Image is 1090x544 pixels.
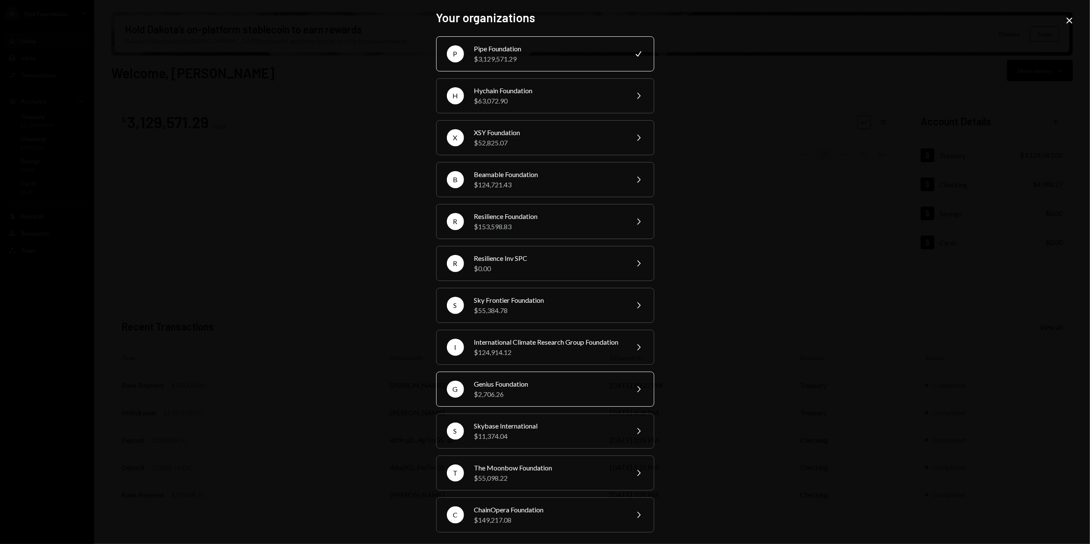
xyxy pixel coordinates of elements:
[447,506,464,523] div: C
[474,305,623,316] div: $55,384.78
[447,129,464,146] div: X
[447,464,464,482] div: T
[474,337,623,347] div: International Climate Research Group Foundation
[474,263,623,274] div: $0.00
[436,120,654,155] button: XXSY Foundation$52,825.07
[474,138,623,148] div: $52,825.07
[474,463,623,473] div: The Moonbow Foundation
[447,297,464,314] div: S
[436,414,654,449] button: SSkybase International$11,374.04
[474,389,623,399] div: $2,706.26
[436,497,654,532] button: CChainOpera Foundation$149,217.08
[436,246,654,281] button: RResilience Inv SPC$0.00
[436,36,654,71] button: PPipe Foundation$3,129,571.29
[474,515,623,525] div: $149,217.08
[436,9,654,26] h2: Your organizations
[447,171,464,188] div: B
[474,505,623,515] div: ChainOpera Foundation
[474,473,623,483] div: $55,098.22
[474,222,623,232] div: $153,598.83
[436,78,654,113] button: HHychain Foundation$63,072.90
[447,339,464,356] div: I
[474,253,623,263] div: Resilience Inv SPC
[436,288,654,323] button: SSky Frontier Foundation$55,384.78
[474,44,623,54] div: Pipe Foundation
[474,127,623,138] div: XSY Foundation
[447,423,464,440] div: S
[436,330,654,365] button: IInternational Climate Research Group Foundation$124,914.12
[474,431,623,441] div: $11,374.04
[474,347,623,358] div: $124,914.12
[436,162,654,197] button: BBeamable Foundation$124,721.43
[436,455,654,491] button: TThe Moonbow Foundation$55,098.22
[474,169,623,180] div: Beamable Foundation
[474,379,623,389] div: Genius Foundation
[436,372,654,407] button: GGenius Foundation$2,706.26
[474,96,623,106] div: $63,072.90
[436,204,654,239] button: RResilience Foundation$153,598.83
[447,87,464,104] div: H
[474,86,623,96] div: Hychain Foundation
[447,45,464,62] div: P
[474,295,623,305] div: Sky Frontier Foundation
[474,180,623,190] div: $124,721.43
[447,255,464,272] div: R
[474,54,623,64] div: $3,129,571.29
[474,421,623,431] div: Skybase International
[474,211,623,222] div: Resilience Foundation
[447,381,464,398] div: G
[447,213,464,230] div: R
